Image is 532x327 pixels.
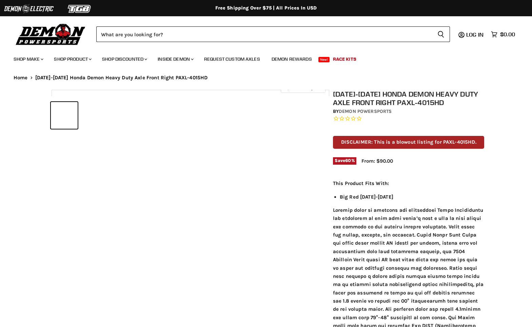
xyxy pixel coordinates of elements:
[333,179,485,187] p: This Product Fits With:
[96,26,432,42] input: Search
[432,26,450,42] button: Search
[96,26,450,42] form: Product
[97,52,151,66] a: Shop Discounted
[14,75,28,81] a: Home
[8,52,47,66] a: Shop Make
[333,136,485,148] p: DISCLAIMER: This is a blowout listing for PAXL-4015HD.
[199,52,265,66] a: Request Custom Axles
[333,115,485,122] span: Rated 0.0 out of 5 stars 0 reviews
[340,193,485,201] li: Big Red [DATE]-[DATE]
[463,32,488,38] a: Log in
[3,2,54,15] img: Demon Electric Logo 2
[333,90,485,107] h1: [DATE]-[DATE] Honda Demon Heavy Duty Axle Front Right PAXL-4015HD
[267,52,317,66] a: Demon Rewards
[14,22,88,46] img: Demon Powersports
[488,29,518,39] a: $0.00
[361,158,393,164] span: From: $90.00
[51,102,78,129] button: 2009-2013 Honda Demon Heavy Duty Axle Front Right PAXL-4015HD thumbnail
[339,108,392,114] a: Demon Powersports
[8,49,513,66] ul: Main menu
[153,52,198,66] a: Inside Demon
[328,52,361,66] a: Race Kits
[333,157,356,165] span: Save %
[466,31,484,38] span: Log in
[54,2,105,15] img: TGB Logo 2
[500,31,515,38] span: $0.00
[35,75,208,81] span: [DATE]-[DATE] Honda Demon Heavy Duty Axle Front Right PAXL-4015HD
[284,85,322,90] span: Click to expand
[318,57,330,62] span: New!
[49,52,96,66] a: Shop Product
[333,108,485,115] div: by
[345,158,351,163] span: 60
